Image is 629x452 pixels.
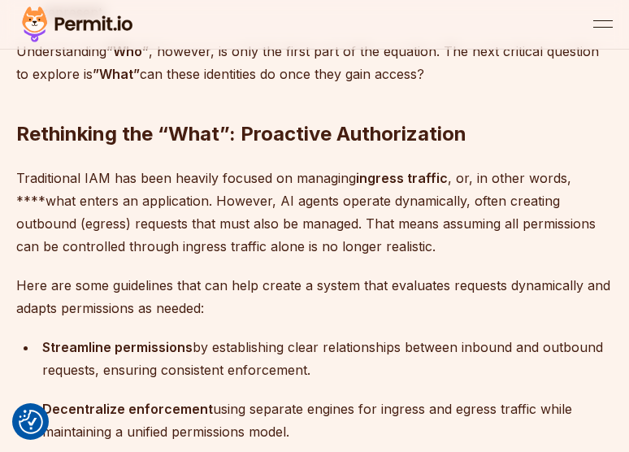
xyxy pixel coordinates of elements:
p: Here are some guidelines that can help create a system that evaluates requests dynamically and ad... [16,274,613,319]
div: using separate engines for ingress and egress traffic while maintaining a unified permissions model. [42,398,613,443]
img: Permit logo [16,3,138,46]
h2: Rethinking the “What”: Proactive Authorization [16,56,613,147]
strong: ingress traffic [356,170,448,186]
img: Revisit consent button [19,410,43,434]
p: Understanding , however, is only the first part of the equation. The next critical question to ex... [16,40,613,85]
strong: ”Who” [106,43,149,59]
div: by establishing clear relationships between inbound and outbound requests, ensuring consistent en... [42,336,613,381]
strong: Decentralize enforcement [42,401,213,417]
button: Consent Preferences [19,410,43,434]
p: Traditional IAM has been heavily focused on managing , or, in other words, ****what enters an app... [16,167,613,258]
strong: ”What” [93,66,140,82]
strong: Streamline permissions [42,339,193,355]
button: open menu [593,15,613,34]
